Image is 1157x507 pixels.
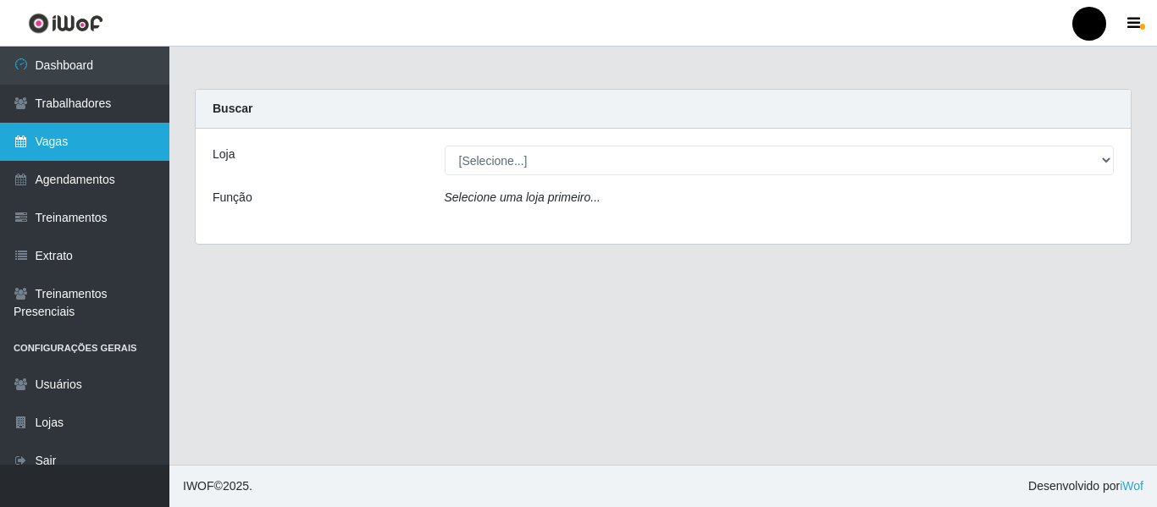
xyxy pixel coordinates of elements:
label: Função [213,189,252,207]
span: © 2025 . [183,477,252,495]
a: iWof [1120,479,1143,493]
span: Desenvolvido por [1028,477,1143,495]
label: Loja [213,146,235,163]
i: Selecione uma loja primeiro... [445,190,601,204]
img: CoreUI Logo [28,13,103,34]
span: IWOF [183,479,214,493]
strong: Buscar [213,102,252,115]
